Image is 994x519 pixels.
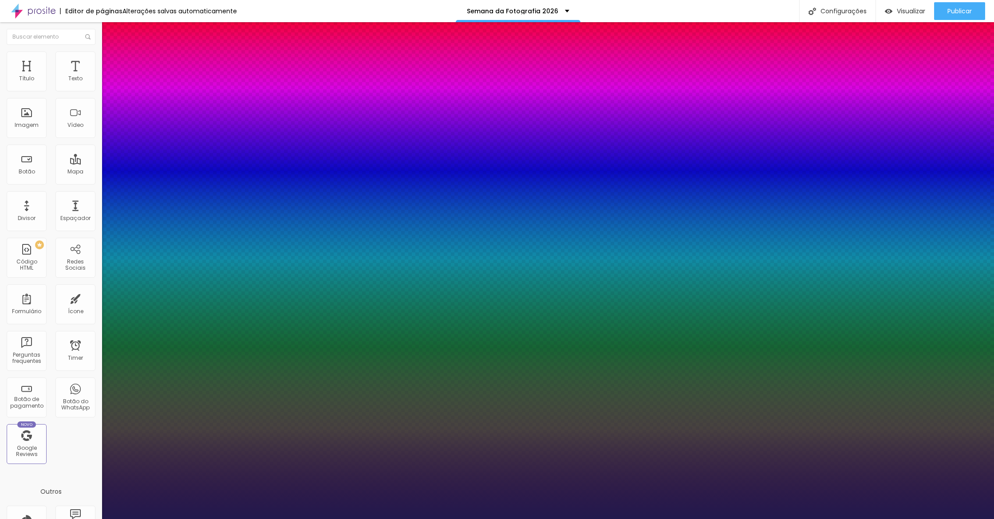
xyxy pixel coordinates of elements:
[809,8,816,15] img: Icone
[19,75,34,82] div: Título
[885,8,892,15] img: view-1.svg
[67,169,83,175] div: Mapa
[15,122,39,128] div: Imagem
[934,2,985,20] button: Publicar
[68,75,83,82] div: Texto
[9,396,44,409] div: Botão de pagamento
[7,29,95,45] input: Buscar elemento
[60,8,122,14] div: Editor de páginas
[12,308,41,315] div: Formulário
[68,308,83,315] div: Ícone
[67,122,83,128] div: Vídeo
[122,8,237,14] div: Alterações salvas automaticamente
[897,8,925,15] span: Visualizar
[9,445,44,458] div: Google Reviews
[68,355,83,361] div: Timer
[9,259,44,271] div: Código HTML
[19,169,35,175] div: Botão
[17,421,36,428] div: Novo
[58,398,93,411] div: Botão do WhatsApp
[60,215,91,221] div: Espaçador
[18,215,35,221] div: Divisor
[467,8,558,14] p: Semana da Fotografia 2026
[9,352,44,365] div: Perguntas frequentes
[876,2,934,20] button: Visualizar
[947,8,972,15] span: Publicar
[58,259,93,271] div: Redes Sociais
[85,34,91,39] img: Icone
